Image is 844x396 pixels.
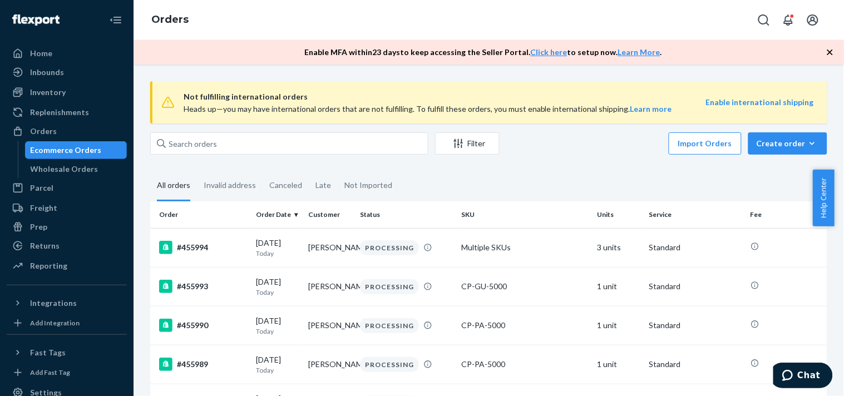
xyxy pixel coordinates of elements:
[30,87,66,98] div: Inventory
[25,141,127,159] a: Ecommerce Orders
[159,241,248,254] div: #455994
[256,354,299,375] div: [DATE]
[644,201,746,228] th: Service
[256,326,299,336] p: Today
[593,345,644,384] td: 1 unit
[462,281,588,292] div: CP-GU-5000
[593,267,644,306] td: 1 unit
[649,242,742,253] p: Standard
[150,132,428,155] input: Search orders
[256,249,299,258] p: Today
[746,201,827,228] th: Fee
[30,107,89,118] div: Replenishments
[30,67,64,78] div: Inbounds
[7,44,127,62] a: Home
[7,237,127,255] a: Returns
[159,358,248,371] div: #455989
[748,132,827,155] button: Create order
[12,14,60,26] img: Flexport logo
[305,47,662,58] p: Enable MFA within 23 days to keep accessing the Seller Portal. to setup now. .
[150,201,252,228] th: Order
[802,9,824,31] button: Open account menu
[269,171,302,200] div: Canceled
[7,366,127,379] a: Add Fast Tag
[773,363,833,390] iframe: Opens a widget where you can chat to one of our agents
[30,126,57,137] div: Orders
[256,315,299,336] div: [DATE]
[256,237,299,258] div: [DATE]
[593,228,644,267] td: 3 units
[30,240,60,251] div: Returns
[649,281,742,292] p: Standard
[669,132,742,155] button: Import Orders
[304,306,356,345] td: [PERSON_NAME]
[360,318,419,333] div: PROCESSING
[435,132,500,155] button: Filter
[315,171,331,200] div: Late
[204,171,256,200] div: Invalid address
[159,280,248,293] div: #455993
[360,357,419,372] div: PROCESSING
[142,4,198,36] ol: breadcrumbs
[457,201,593,228] th: SKU
[159,319,248,332] div: #455990
[256,276,299,297] div: [DATE]
[30,221,47,232] div: Prep
[30,347,66,358] div: Fast Tags
[30,260,67,271] div: Reporting
[593,201,644,228] th: Units
[30,182,53,194] div: Parcel
[753,9,775,31] button: Open Search Box
[304,345,356,384] td: [PERSON_NAME]
[7,122,127,140] a: Orders
[356,201,457,228] th: Status
[7,218,127,236] a: Prep
[344,171,392,200] div: Not Imported
[7,199,127,217] a: Freight
[157,171,190,201] div: All orders
[649,359,742,370] p: Standard
[7,179,127,197] a: Parcel
[593,306,644,345] td: 1 unit
[30,318,80,328] div: Add Integration
[462,359,588,370] div: CP-PA-5000
[360,240,419,255] div: PROCESSING
[7,63,127,81] a: Inbounds
[7,344,127,362] button: Fast Tags
[618,47,660,57] a: Learn More
[436,138,499,149] div: Filter
[360,279,419,294] div: PROCESSING
[30,202,57,214] div: Freight
[256,288,299,297] p: Today
[184,104,672,113] span: Heads up—you may have international orders that are not fulfilling. To fulfill these orders, you ...
[457,228,593,267] td: Multiple SKUs
[777,9,799,31] button: Open notifications
[184,90,706,103] span: Not fulfilling international orders
[7,257,127,275] a: Reporting
[304,267,356,306] td: [PERSON_NAME]
[25,160,127,178] a: Wholesale Orders
[7,103,127,121] a: Replenishments
[105,9,127,31] button: Close Navigation
[706,97,814,107] a: Enable international shipping
[31,164,98,175] div: Wholesale Orders
[757,138,819,149] div: Create order
[630,104,672,113] a: Learn more
[7,316,127,330] a: Add Integration
[252,201,304,228] th: Order Date
[531,47,567,57] a: Click here
[256,365,299,375] p: Today
[30,48,52,59] div: Home
[151,13,189,26] a: Orders
[304,228,356,267] td: [PERSON_NAME]
[7,294,127,312] button: Integrations
[649,320,742,331] p: Standard
[30,298,77,309] div: Integrations
[462,320,588,331] div: CP-PA-5000
[31,145,102,156] div: Ecommerce Orders
[813,170,835,226] button: Help Center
